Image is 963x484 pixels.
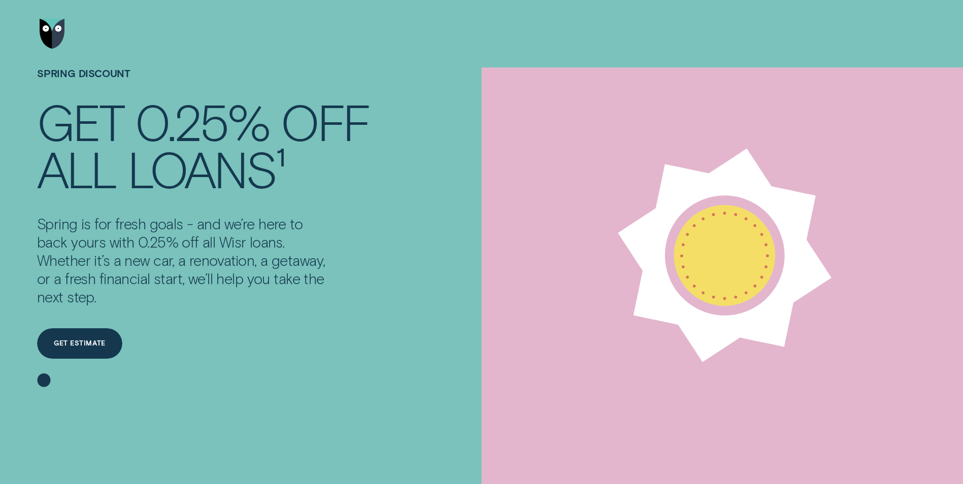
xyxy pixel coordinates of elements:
div: Get [37,98,124,145]
div: loans¹ [127,145,285,192]
h1: SPRING DISCOUNT [37,67,370,98]
div: all [37,145,116,192]
img: Wisr [40,19,65,49]
h4: Get 0.25% off all loans¹ [37,98,370,192]
div: 0.25% [135,98,270,145]
a: Get estimate [37,328,122,359]
div: off [281,98,370,145]
p: Spring is for fresh goals - and we’re here to back yours with 0.25% off all Wisr loans. Whether i... [37,215,329,306]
